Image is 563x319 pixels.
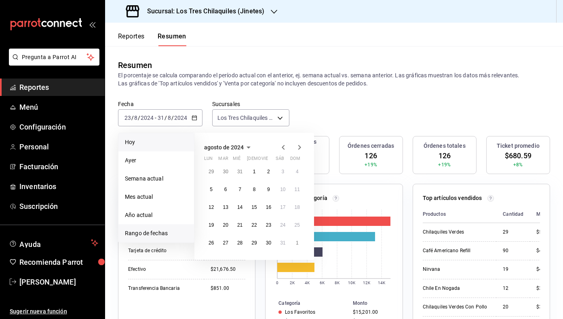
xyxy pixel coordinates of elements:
abbr: lunes [204,156,213,164]
abbr: 9 de agosto de 2024 [267,187,270,192]
span: Recomienda Parrot [19,257,98,268]
abbr: 27 de agosto de 2024 [223,240,228,246]
div: $4,950.00 [536,247,559,254]
text: 0 [276,281,278,285]
input: ---- [140,115,154,121]
text: 2K [290,281,295,285]
span: - [155,115,156,121]
abbr: 2 de agosto de 2024 [267,169,270,174]
text: 10K [348,281,356,285]
div: Resumen [118,59,152,71]
button: 25 de agosto de 2024 [290,218,304,232]
th: Productos [423,206,497,223]
a: Pregunta a Parrot AI [6,59,99,67]
span: / [131,115,134,121]
span: Reportes [19,82,98,93]
div: $4,051.00 [536,266,559,273]
abbr: 22 de agosto de 2024 [251,222,257,228]
button: 16 de agosto de 2024 [261,200,276,215]
text: 14K [378,281,386,285]
abbr: 13 de agosto de 2024 [223,204,228,210]
div: Tarjeta de crédito [128,247,198,254]
span: Ayer [125,156,188,165]
abbr: 25 de agosto de 2024 [295,222,300,228]
span: / [171,115,174,121]
div: $21,676.50 [211,266,245,273]
abbr: 31 de agosto de 2024 [280,240,285,246]
button: 18 de agosto de 2024 [290,200,304,215]
span: Hoy [125,138,188,147]
button: 1 de septiembre de 2024 [290,236,304,250]
abbr: 28 de agosto de 2024 [237,240,242,246]
text: 8K [335,281,340,285]
div: 29 [503,229,523,236]
abbr: 12 de agosto de 2024 [209,204,214,210]
button: 17 de agosto de 2024 [276,200,290,215]
abbr: 6 de agosto de 2024 [224,187,227,192]
button: 29 de julio de 2024 [204,164,218,179]
span: +19% [365,161,377,168]
button: 20 de agosto de 2024 [218,218,232,232]
span: Facturación [19,161,98,172]
abbr: 10 de agosto de 2024 [280,187,285,192]
div: 12 [503,285,523,292]
button: 3 de agosto de 2024 [276,164,290,179]
button: 22 de agosto de 2024 [247,218,261,232]
div: $15,201.00 [353,309,390,315]
span: Menú [19,102,98,113]
span: Semana actual [125,174,188,183]
div: Los Favoritos [285,309,315,315]
span: / [138,115,140,121]
button: 21 de agosto de 2024 [233,218,247,232]
button: 5 de agosto de 2024 [204,182,218,197]
button: open_drawer_menu [89,21,95,28]
abbr: viernes [261,156,268,164]
abbr: miércoles [233,156,240,164]
button: 28 de agosto de 2024 [233,236,247,250]
button: 30 de agosto de 2024 [261,236,276,250]
th: Monto [530,206,559,223]
span: Pregunta a Parrot AI [22,53,87,62]
button: 12 de agosto de 2024 [204,200,218,215]
abbr: 29 de julio de 2024 [209,169,214,174]
span: Personal [19,141,98,152]
abbr: jueves [247,156,295,164]
button: 4 de agosto de 2024 [290,164,304,179]
text: 4K [305,281,310,285]
abbr: 5 de agosto de 2024 [210,187,213,192]
label: Fecha [118,101,202,107]
span: 126 [439,150,451,161]
span: / [164,115,167,121]
div: Efectivo [128,266,198,273]
button: 11 de agosto de 2024 [290,182,304,197]
button: 8 de agosto de 2024 [247,182,261,197]
input: -- [124,115,131,121]
p: El porcentaje se calcula comparando el período actual con el anterior, ej. semana actual vs. sema... [118,71,550,87]
abbr: martes [218,156,228,164]
button: 30 de julio de 2024 [218,164,232,179]
button: 15 de agosto de 2024 [247,200,261,215]
input: ---- [174,115,188,121]
abbr: 1 de agosto de 2024 [253,169,256,174]
span: [PERSON_NAME] [19,276,98,287]
button: Reportes [118,32,145,46]
button: 1 de agosto de 2024 [247,164,261,179]
text: 6K [320,281,325,285]
div: $3,360.00 [536,285,559,292]
abbr: sábado [276,156,284,164]
th: Monto [350,299,403,308]
text: 12K [363,281,371,285]
span: +19% [438,161,451,168]
abbr: 14 de agosto de 2024 [237,204,242,210]
span: 126 [365,150,377,161]
button: 24 de agosto de 2024 [276,218,290,232]
button: 6 de agosto de 2024 [218,182,232,197]
button: agosto de 2024 [204,142,253,152]
div: navigation tabs [118,32,186,46]
h3: Órdenes cerradas [348,142,394,150]
div: 20 [503,304,523,310]
div: $851.00 [211,285,245,292]
button: 13 de agosto de 2024 [218,200,232,215]
th: Categoría [266,299,350,308]
button: 10 de agosto de 2024 [276,182,290,197]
